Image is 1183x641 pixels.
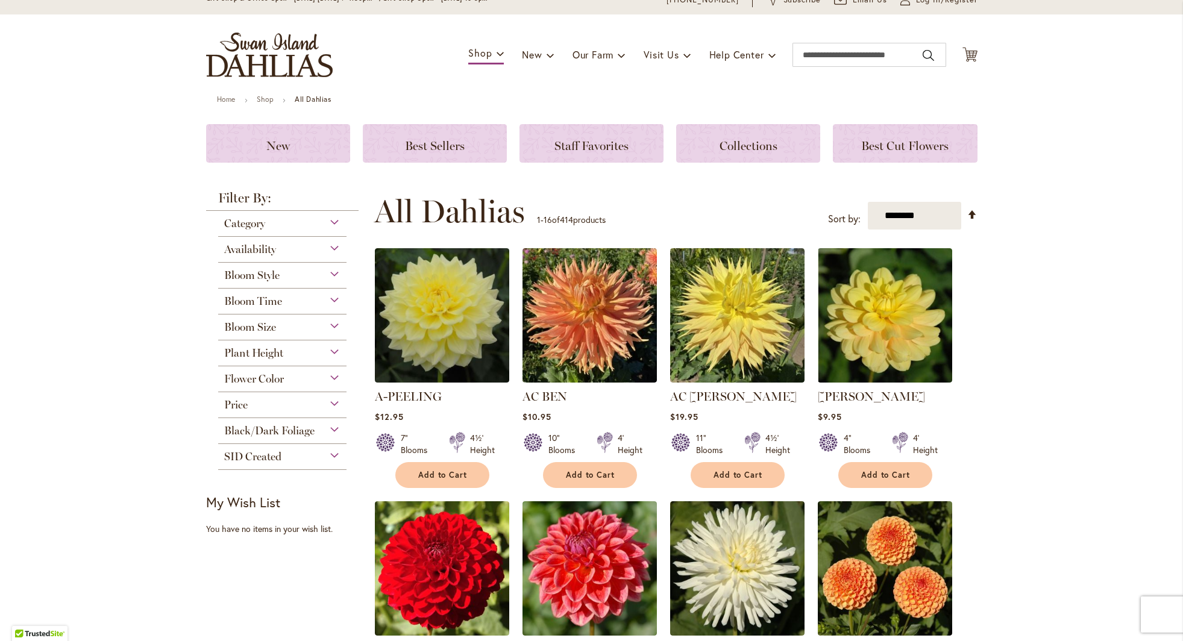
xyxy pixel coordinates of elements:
a: ALL TRIUMPH [670,627,805,638]
button: Add to Cart [543,462,637,488]
a: AC [PERSON_NAME] [670,389,797,404]
img: ALI OOP [375,501,509,636]
div: 4½' Height [765,432,790,456]
div: 4' Height [618,432,642,456]
a: Shop [257,95,274,104]
a: AC BEN [522,389,567,404]
span: Bloom Time [224,295,282,308]
span: Add to Cart [418,470,468,480]
img: AC BEN [522,248,657,383]
span: Add to Cart [714,470,763,480]
a: store logo [206,33,333,77]
a: AMBER QUEEN [818,627,952,638]
iframe: Launch Accessibility Center [9,598,43,632]
a: AHOY MATEY [818,374,952,385]
span: 414 [560,214,573,225]
span: Staff Favorites [554,139,629,153]
span: Add to Cart [861,470,911,480]
span: $12.95 [375,411,404,422]
img: AMBER QUEEN [818,501,952,636]
span: All Dahlias [374,193,525,230]
img: A-Peeling [375,248,509,383]
a: AC BEN [522,374,657,385]
a: ALI OOP [375,627,509,638]
span: Collections [720,139,777,153]
a: Staff Favorites [519,124,664,163]
a: Best Sellers [363,124,507,163]
a: Best Cut Flowers [833,124,977,163]
button: Add to Cart [691,462,785,488]
a: Home [217,95,236,104]
img: AHOY MATEY [818,248,952,383]
span: Bloom Style [224,269,280,282]
div: 7" Blooms [401,432,435,456]
a: [PERSON_NAME] [818,389,925,404]
strong: My Wish List [206,493,280,511]
span: Our Farm [573,48,613,61]
span: 1 [537,214,541,225]
div: 4' Height [913,432,938,456]
a: Collections [676,124,820,163]
span: Best Sellers [405,139,465,153]
img: ALL THAT JAZZ [522,501,657,636]
div: 11" Blooms [696,432,730,456]
img: ALL TRIUMPH [670,501,805,636]
button: Add to Cart [395,462,489,488]
span: $10.95 [522,411,551,422]
span: Black/Dark Foliage [224,424,315,437]
span: New [266,139,290,153]
a: New [206,124,350,163]
span: Plant Height [224,346,283,360]
div: You have no items in your wish list. [206,523,367,535]
span: Flower Color [224,372,284,386]
span: $19.95 [670,411,698,422]
span: Visit Us [644,48,679,61]
div: 4" Blooms [844,432,877,456]
div: 10" Blooms [548,432,582,456]
span: Category [224,217,265,230]
a: AC Jeri [670,374,805,385]
div: 4½' Height [470,432,495,456]
span: Availability [224,243,276,256]
span: Shop [468,46,492,59]
label: Sort by: [828,208,861,230]
span: Help Center [709,48,764,61]
span: 16 [544,214,552,225]
button: Add to Cart [838,462,932,488]
span: SID Created [224,450,281,463]
span: Price [224,398,248,411]
span: New [522,48,542,61]
a: ALL THAT JAZZ [522,627,657,638]
span: Add to Cart [566,470,615,480]
a: A-Peeling [375,374,509,385]
span: $9.95 [818,411,842,422]
a: A-PEELING [375,389,442,404]
strong: Filter By: [206,192,359,211]
strong: All Dahlias [295,95,331,104]
span: Bloom Size [224,320,276,334]
img: AC Jeri [670,248,805,383]
span: Best Cut Flowers [861,139,949,153]
p: - of products [537,210,606,230]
